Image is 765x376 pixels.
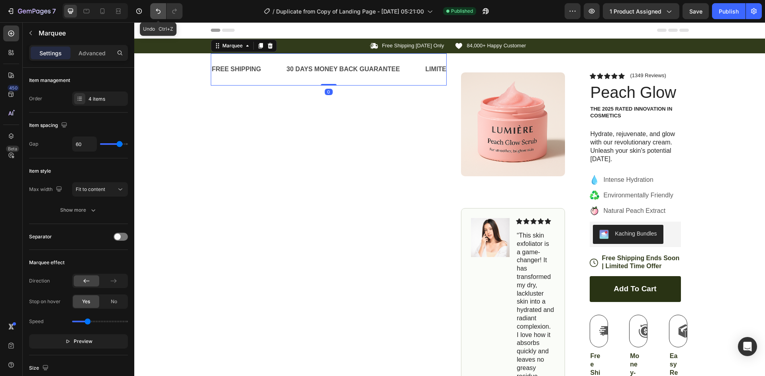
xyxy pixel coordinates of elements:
button: Show more [29,203,128,217]
span: Fit to content [76,186,105,192]
div: Undo/Redo [150,3,182,19]
button: Kaching Bundles [459,203,529,222]
div: Item management [29,77,70,84]
span: / [273,7,275,16]
button: 1 product assigned [603,3,679,19]
img: gempages_584848590682194804-d5dcb458-c53a-42ce-976e-c71c39bd070b.png [337,196,376,235]
button: Preview [29,334,128,349]
p: The 2025 Rated Innovation in Cosmetics [456,84,546,97]
p: Hydrate, rejuvenate, and glow with our revolutionary cream. Unleash your skin's potential [DATE]. [456,108,546,141]
button: Save [683,3,709,19]
span: Preview [74,337,92,345]
span: 1 product assigned [610,7,661,16]
div: 4 items [88,95,126,103]
div: Stop on hover [29,298,61,305]
p: Advanced [78,49,106,57]
div: Size [29,363,50,374]
div: Marquee effect [29,259,65,266]
p: (1349 Reviews) [496,50,532,56]
p: Easy Returns [535,330,546,371]
div: 450 [8,85,19,91]
div: Max width [29,184,64,195]
button: Publish [712,3,745,19]
button: 7 [3,3,59,19]
p: “This skin exfoliator is a game-changer! It has transformed my dry, lackluster skin into a hydrat... [382,209,420,375]
p: Free Shipping [456,330,467,371]
div: Add to cart [479,262,522,272]
span: Duplicate from Copy of Landing Page - [DATE] 05:21:00 [276,7,424,16]
div: Open Intercom Messenger [738,337,757,356]
div: 0 [190,66,198,73]
p: Settings [39,49,62,57]
span: Save [689,8,702,15]
div: Gap [29,140,38,148]
div: Marquee [86,20,110,27]
div: Direction [29,277,50,284]
p: Money-Back [496,330,506,371]
button: Fit to content [72,182,128,197]
iframe: Design area [134,22,765,376]
p: Marquee [39,28,125,38]
span: Yes [82,298,90,305]
div: 30 DAYS MONEY BACK GUARANTEE [151,41,267,54]
div: Beta [6,146,19,152]
div: Publish [719,7,739,16]
input: Auto [73,137,96,151]
p: Intense Hydration [469,153,539,162]
p: Natural Peach Extract [469,184,539,193]
span: Published [451,8,473,15]
div: Show more [60,206,97,214]
h1: Peach Glow [455,59,547,81]
span: No [111,298,117,305]
div: Item spacing [29,120,69,131]
button: Add to cart [455,254,547,280]
p: 7 [52,6,56,16]
div: Separator [29,233,52,240]
div: LIMITED TIME 50% OFF SALE [290,41,382,54]
p: Free Shipping Ends Soon | Limited Time Offer [468,232,546,249]
div: Kaching Bundles [481,207,523,216]
div: Speed [29,318,43,325]
img: KachingBundles.png [465,207,475,217]
div: Item style [29,168,51,175]
div: Order [29,95,42,102]
p: Environmentally Friendly [469,168,539,178]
